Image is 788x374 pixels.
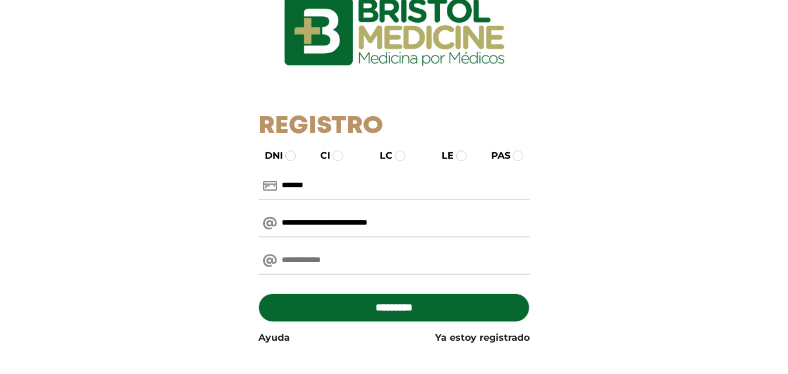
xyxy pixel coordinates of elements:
label: CI [310,149,330,163]
label: DNI [254,149,283,163]
label: LC [369,149,393,163]
label: PAS [481,149,510,163]
h1: Registro [258,112,530,141]
label: LE [431,149,454,163]
a: Ya estoy registrado [435,331,530,345]
a: Ayuda [258,331,290,345]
